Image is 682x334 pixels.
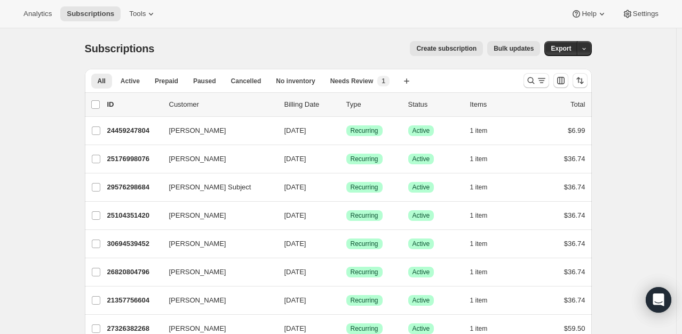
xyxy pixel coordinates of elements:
[470,268,488,276] span: 1 item
[107,125,161,136] p: 24459247804
[85,43,155,54] span: Subscriptions
[107,267,161,277] p: 26820804796
[553,73,568,88] button: Customize table column order and visibility
[382,77,385,85] span: 1
[413,240,430,248] span: Active
[470,236,499,251] button: 1 item
[163,292,269,309] button: [PERSON_NAME]
[398,74,415,89] button: Create new view
[564,324,585,332] span: $59.50
[351,324,378,333] span: Recurring
[487,41,540,56] button: Bulk updates
[582,10,596,18] span: Help
[470,324,488,333] span: 1 item
[169,125,226,136] span: [PERSON_NAME]
[564,155,585,163] span: $36.74
[470,180,499,195] button: 1 item
[470,265,499,280] button: 1 item
[413,211,430,220] span: Active
[107,154,161,164] p: 25176998076
[351,268,378,276] span: Recurring
[163,235,269,252] button: [PERSON_NAME]
[573,73,588,88] button: Sort the results
[98,77,106,85] span: All
[568,126,585,134] span: $6.99
[570,99,585,110] p: Total
[169,99,276,110] p: Customer
[408,99,462,110] p: Status
[107,265,585,280] div: 26820804796[PERSON_NAME][DATE]SuccessRecurringSuccessActive1 item$36.74
[470,152,499,166] button: 1 item
[123,6,163,21] button: Tools
[193,77,216,85] span: Paused
[413,324,430,333] span: Active
[470,208,499,223] button: 1 item
[351,155,378,163] span: Recurring
[284,211,306,219] span: [DATE]
[413,155,430,163] span: Active
[169,267,226,277] span: [PERSON_NAME]
[17,6,58,21] button: Analytics
[163,179,269,196] button: [PERSON_NAME] Subject
[163,122,269,139] button: [PERSON_NAME]
[163,207,269,224] button: [PERSON_NAME]
[413,126,430,135] span: Active
[646,287,671,313] div: Open Intercom Messenger
[129,10,146,18] span: Tools
[351,296,378,305] span: Recurring
[544,41,577,56] button: Export
[564,183,585,191] span: $36.74
[284,324,306,332] span: [DATE]
[470,123,499,138] button: 1 item
[470,296,488,305] span: 1 item
[416,44,477,53] span: Create subscription
[169,182,251,193] span: [PERSON_NAME] Subject
[351,211,378,220] span: Recurring
[276,77,315,85] span: No inventory
[330,77,374,85] span: Needs Review
[470,240,488,248] span: 1 item
[107,208,585,223] div: 25104351420[PERSON_NAME][DATE]SuccessRecurringSuccessActive1 item$36.74
[107,99,585,110] div: IDCustomerBilling DateTypeStatusItemsTotal
[107,123,585,138] div: 24459247804[PERSON_NAME][DATE]SuccessRecurringSuccessActive1 item$6.99
[284,268,306,276] span: [DATE]
[155,77,178,85] span: Prepaid
[346,99,400,110] div: Type
[351,183,378,192] span: Recurring
[121,77,140,85] span: Active
[616,6,665,21] button: Settings
[413,296,430,305] span: Active
[470,99,524,110] div: Items
[107,295,161,306] p: 21357756604
[565,6,613,21] button: Help
[107,152,585,166] div: 25176998076[PERSON_NAME][DATE]SuccessRecurringSuccessActive1 item$36.74
[67,10,114,18] span: Subscriptions
[169,210,226,221] span: [PERSON_NAME]
[284,183,306,191] span: [DATE]
[107,293,585,308] div: 21357756604[PERSON_NAME][DATE]SuccessRecurringSuccessActive1 item$36.74
[564,240,585,248] span: $36.74
[470,293,499,308] button: 1 item
[351,240,378,248] span: Recurring
[410,41,483,56] button: Create subscription
[470,183,488,192] span: 1 item
[107,236,585,251] div: 30694539452[PERSON_NAME][DATE]SuccessRecurringSuccessActive1 item$36.74
[284,155,306,163] span: [DATE]
[413,268,430,276] span: Active
[564,296,585,304] span: $36.74
[413,183,430,192] span: Active
[107,210,161,221] p: 25104351420
[284,240,306,248] span: [DATE]
[524,73,549,88] button: Search and filter results
[60,6,121,21] button: Subscriptions
[23,10,52,18] span: Analytics
[107,99,161,110] p: ID
[564,268,585,276] span: $36.74
[470,155,488,163] span: 1 item
[107,180,585,195] div: 29576298684[PERSON_NAME] Subject[DATE]SuccessRecurringSuccessActive1 item$36.74
[163,150,269,168] button: [PERSON_NAME]
[231,77,261,85] span: Cancelled
[163,264,269,281] button: [PERSON_NAME]
[633,10,659,18] span: Settings
[470,126,488,135] span: 1 item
